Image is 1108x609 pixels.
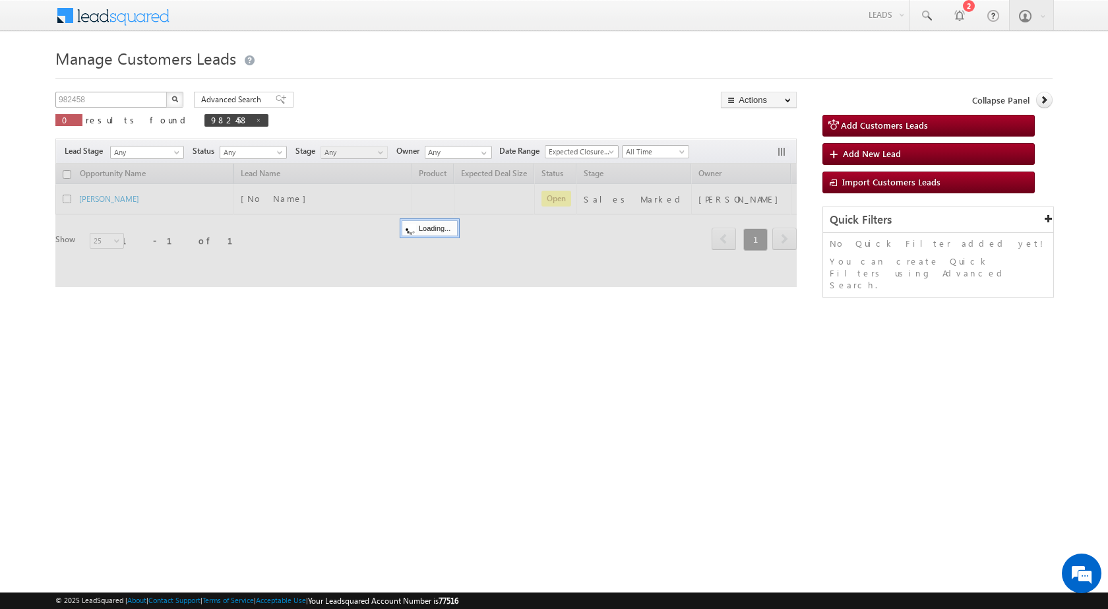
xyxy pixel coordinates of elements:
[308,596,458,606] span: Your Leadsquared Account Number is
[17,122,241,395] textarea: Type your message and hit 'Enter'
[201,94,265,106] span: Advanced Search
[193,145,220,157] span: Status
[830,255,1047,291] p: You can create Quick Filters using Advanced Search.
[841,119,928,131] span: Add Customers Leads
[474,146,491,160] a: Show All Items
[823,207,1053,233] div: Quick Filters
[179,406,239,424] em: Start Chat
[171,96,178,102] img: Search
[425,146,492,159] input: Type to Search
[623,146,685,158] span: All Time
[256,596,306,604] a: Acceptable Use
[842,176,940,187] span: Import Customers Leads
[545,145,619,158] a: Expected Closure Date
[499,145,545,157] span: Date Range
[220,146,287,159] a: Any
[65,145,108,157] span: Lead Stage
[55,594,458,607] span: © 2025 LeadSquared | | | | |
[295,145,321,157] span: Stage
[220,146,283,158] span: Any
[110,146,184,159] a: Any
[396,145,425,157] span: Owner
[721,92,797,108] button: Actions
[86,114,191,125] span: results found
[321,146,384,158] span: Any
[55,48,236,69] span: Manage Customers Leads
[69,69,222,86] div: Chat with us now
[22,69,55,86] img: d_60004797649_company_0_60004797649
[202,596,254,604] a: Terms of Service
[321,146,388,159] a: Any
[972,94,1030,106] span: Collapse Panel
[148,596,200,604] a: Contact Support
[830,238,1047,249] p: No Quick Filter added yet!
[211,114,249,125] span: 982458
[111,146,179,158] span: Any
[216,7,248,38] div: Minimize live chat window
[402,220,458,236] div: Loading...
[843,148,901,159] span: Add New Lead
[545,146,614,158] span: Expected Closure Date
[622,145,689,158] a: All Time
[439,596,458,606] span: 77516
[127,596,146,604] a: About
[62,114,76,125] span: 0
